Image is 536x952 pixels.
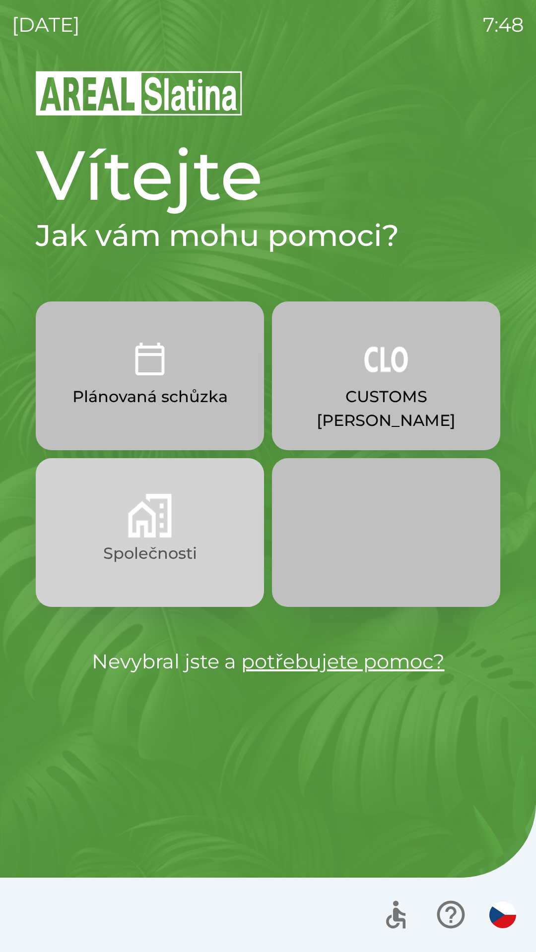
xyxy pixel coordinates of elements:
[272,301,500,450] button: CUSTOMS [PERSON_NAME]
[296,385,476,432] p: CUSTOMS [PERSON_NAME]
[36,301,264,450] button: Plánovaná schůzka
[483,10,524,40] p: 7:48
[128,494,172,537] img: 58b4041c-2a13-40f9-aad2-b58ace873f8c.png
[36,69,500,117] img: Logo
[241,649,445,673] a: potřebujete pomoc?
[12,10,80,40] p: [DATE]
[36,458,264,607] button: Společnosti
[36,647,500,676] p: Nevybral jste a
[36,133,500,217] h1: Vítejte
[128,337,172,381] img: 0ea463ad-1074-4378-bee6-aa7a2f5b9440.png
[364,337,408,381] img: 889875ac-0dea-4846-af73-0927569c3e97.png
[72,385,228,409] p: Plánovaná schůzka
[489,901,516,928] img: cs flag
[103,541,197,565] p: Společnosti
[36,217,500,254] h2: Jak vám mohu pomoci?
